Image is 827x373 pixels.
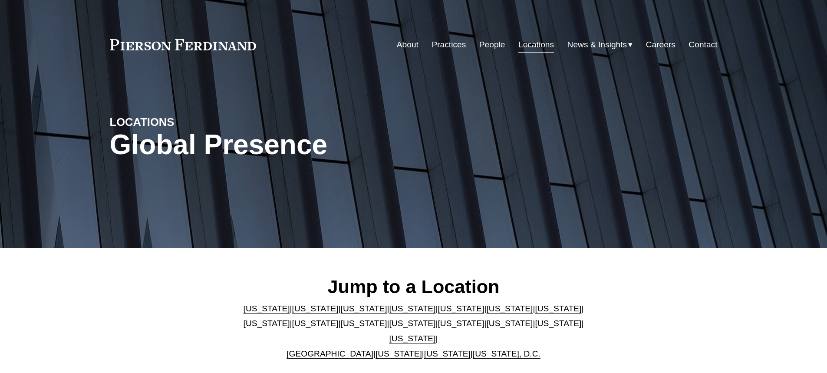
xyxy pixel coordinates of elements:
[535,319,581,328] a: [US_STATE]
[341,319,387,328] a: [US_STATE]
[389,304,436,313] a: [US_STATE]
[110,129,515,161] h1: Global Presence
[424,349,471,358] a: [US_STATE]
[389,319,436,328] a: [US_STATE]
[292,319,339,328] a: [US_STATE]
[287,349,373,358] a: [GEOGRAPHIC_DATA]
[567,37,627,53] span: News & Insights
[341,304,387,313] a: [US_STATE]
[110,115,262,129] h4: LOCATIONS
[438,319,484,328] a: [US_STATE]
[236,275,591,298] h2: Jump to a Location
[432,36,466,53] a: Practices
[646,36,675,53] a: Careers
[486,319,533,328] a: [US_STATE]
[486,304,533,313] a: [US_STATE]
[389,334,436,343] a: [US_STATE]
[473,349,540,358] a: [US_STATE], D.C.
[244,304,290,313] a: [US_STATE]
[479,36,505,53] a: People
[292,304,339,313] a: [US_STATE]
[518,36,554,53] a: Locations
[244,319,290,328] a: [US_STATE]
[535,304,581,313] a: [US_STATE]
[376,349,422,358] a: [US_STATE]
[567,36,633,53] a: folder dropdown
[438,304,484,313] a: [US_STATE]
[236,301,591,361] p: | | | | | | | | | | | | | | | | | |
[689,36,717,53] a: Contact
[397,36,418,53] a: About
